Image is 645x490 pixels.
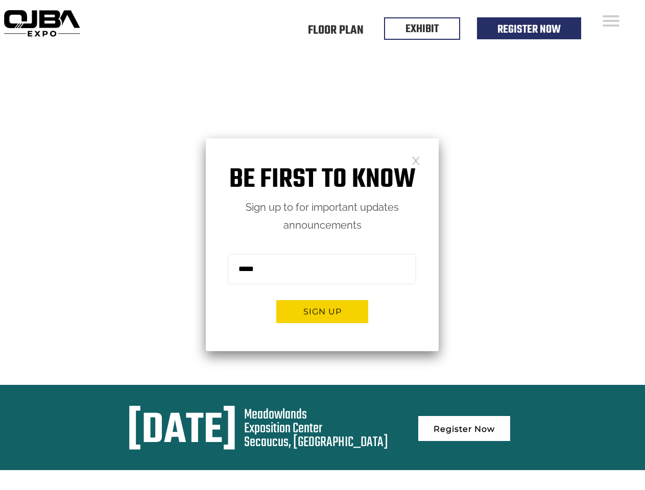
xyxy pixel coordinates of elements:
[497,21,561,38] a: Register Now
[276,300,368,323] button: Sign up
[206,199,439,234] p: Sign up to for important updates announcements
[418,416,510,441] a: Register Now
[206,164,439,196] h1: Be first to know
[127,408,237,455] div: [DATE]
[405,20,439,38] a: EXHIBIT
[412,156,420,164] a: Close
[244,408,388,449] div: Meadowlands Exposition Center Secaucus, [GEOGRAPHIC_DATA]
